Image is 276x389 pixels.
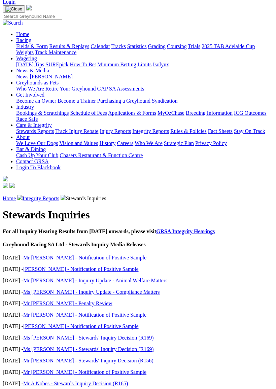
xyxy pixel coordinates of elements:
[16,98,273,104] div: Get Involved
[16,104,34,110] a: Industry
[70,62,96,67] a: How To Bet
[16,92,44,98] a: Get Involved
[186,110,233,116] a: Breeding Information
[45,62,68,67] a: SUREpick
[16,146,46,152] a: Bar & Dining
[16,37,31,43] a: Racing
[61,195,66,200] img: chevron-right.svg
[59,140,98,146] a: Vision and Values
[99,140,115,146] a: History
[3,300,273,307] p: [DATE] -
[16,122,52,128] a: Care & Integrity
[16,152,58,158] a: Cash Up Your Club
[16,140,273,146] div: About
[16,86,273,92] div: Greyhounds as Pets
[234,110,266,116] a: ICG Outcomes
[3,266,273,272] p: [DATE] -
[97,86,144,92] a: GAP SA Assessments
[127,43,147,49] a: Statistics
[70,110,107,116] a: Schedule of Fees
[60,152,143,158] a: Chasers Restaurant & Function Centre
[16,128,273,134] div: Care & Integrity
[16,56,37,61] a: Wagering
[3,369,273,375] p: [DATE] -
[23,255,146,260] a: Mr [PERSON_NAME] - Notification of Positive Sample
[16,80,59,85] a: Greyhounds as Pets
[9,183,15,188] img: twitter.svg
[35,49,76,55] a: Track Maintenance
[16,110,273,122] div: Industry
[16,152,273,158] div: Bar & Dining
[202,43,255,49] a: 2025 TAB Adelaide Cup
[3,228,215,234] b: For all Inquiry Hearing Results from [DATE] onwards, please visit
[3,13,62,20] input: Search
[16,86,44,92] a: Who We Are
[23,323,139,329] a: [PERSON_NAME] - Notification of Positive Sample
[167,43,187,49] a: Coursing
[30,74,72,79] a: [PERSON_NAME]
[17,195,23,200] img: chevron-right.svg
[16,140,58,146] a: We Love Our Dogs
[55,128,98,134] a: Track Injury Rebate
[132,128,169,134] a: Integrity Reports
[3,195,273,202] p: Stewards Inquiries
[16,116,38,122] a: Race Safe
[3,278,273,284] p: [DATE] -
[3,323,273,329] p: [DATE] -
[208,128,233,134] a: Fact Sheets
[195,140,227,146] a: Privacy Policy
[26,5,32,10] img: logo-grsa-white.png
[152,98,177,104] a: Syndication
[49,43,89,49] a: Results & Replays
[23,358,153,363] a: Mr [PERSON_NAME] - Stewards' Inquiry Decision (R156)
[3,196,16,201] a: Home
[16,31,29,37] a: Home
[3,209,273,221] h1: Stewards Inquiries
[23,369,146,375] a: Mr [PERSON_NAME] - Notification of Positive Sample
[3,20,23,26] img: Search
[23,335,154,341] a: Ms [PERSON_NAME] - Stewards' Inquiry Decision (R169)
[16,43,273,56] div: Racing
[16,98,56,104] a: Become an Owner
[3,176,8,181] img: logo-grsa-white.png
[97,98,150,104] a: Purchasing a Greyhound
[111,43,126,49] a: Tracks
[23,289,160,295] a: Ms [PERSON_NAME] - Inquiry Update - Compliance Matters
[3,255,273,261] p: [DATE] -
[16,110,69,116] a: Bookings & Scratchings
[153,62,169,67] a: Isolynx
[3,381,273,387] p: [DATE] -
[188,43,200,49] a: Trials
[135,140,163,146] a: Who We Are
[23,278,168,283] a: Mr [PERSON_NAME] - Inquiry Update - Animal Welfare Matters
[16,62,44,67] a: [DATE] Tips
[45,86,96,92] a: Retire Your Greyhound
[16,165,61,170] a: Login To Blackbook
[23,346,154,352] a: Ms [PERSON_NAME] - Stewards' Inquiry Decision (R169)
[3,346,273,352] p: [DATE] -
[117,140,133,146] a: Careers
[16,134,30,140] a: About
[148,43,166,49] a: Grading
[158,110,184,116] a: MyOzChase
[5,6,22,12] img: Close
[97,62,151,67] a: Minimum Betting Limits
[108,110,156,116] a: Applications & Forms
[234,128,265,134] a: Stay On Track
[16,62,273,68] div: Wagering
[3,289,273,295] p: [DATE] -
[16,43,48,49] a: Fields & Form
[3,335,273,341] p: [DATE] -
[23,312,146,318] a: Mr [PERSON_NAME] - Notification of Positive Sample
[3,183,8,188] img: facebook.svg
[58,98,96,104] a: Become a Trainer
[23,300,112,306] a: Mr [PERSON_NAME] - Penalty Review
[16,68,49,73] a: News & Media
[16,128,54,134] a: Stewards Reports
[3,5,25,13] button: Toggle navigation
[16,49,34,55] a: Weights
[23,196,59,201] a: Integrity Reports
[164,140,194,146] a: Strategic Plan
[23,381,128,386] a: Mr A Nobes - Stewards Inquiry Decision (R165)
[16,74,273,80] div: News & Media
